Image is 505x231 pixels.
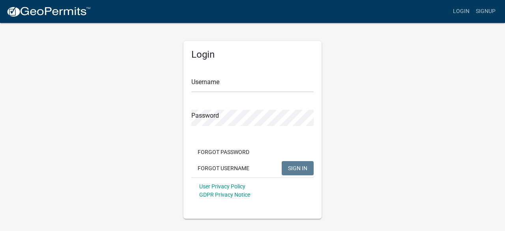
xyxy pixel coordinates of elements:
span: SIGN IN [288,165,307,171]
h5: Login [191,49,314,60]
a: User Privacy Policy [199,183,245,190]
a: GDPR Privacy Notice [199,192,250,198]
a: Login [450,4,473,19]
button: Forgot Username [191,161,256,175]
a: Signup [473,4,499,19]
button: Forgot Password [191,145,256,159]
button: SIGN IN [282,161,314,175]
